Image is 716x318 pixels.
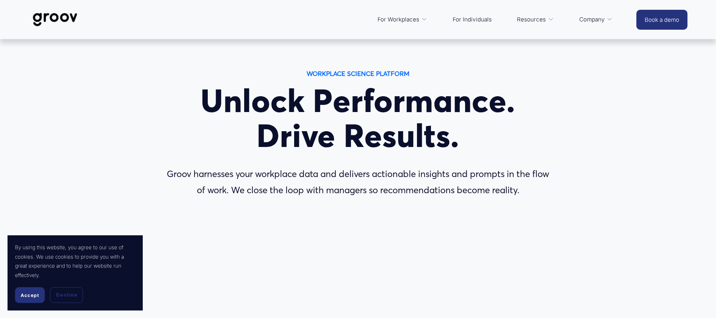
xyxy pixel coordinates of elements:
[50,287,83,303] button: Decline
[15,243,135,280] p: By using this website, you agree to our use of cookies. We use cookies to provide you with a grea...
[56,292,77,298] span: Decline
[576,11,616,29] a: folder dropdown
[378,14,419,25] span: For Workplaces
[307,70,409,77] strong: WORKPLACE SCIENCE PLATFORM
[636,10,687,30] a: Book a demo
[29,7,82,32] img: Groov | Workplace Science Platform | Unlock Performance | Drive Results
[517,14,546,25] span: Resources
[513,11,557,29] a: folder dropdown
[579,14,605,25] span: Company
[449,11,495,29] a: For Individuals
[162,166,554,198] p: Groov harnesses your workplace data and delivers actionable insights and prompts in the flow of w...
[374,11,431,29] a: folder dropdown
[21,292,39,298] span: Accept
[8,235,143,310] section: Cookie banner
[15,287,45,303] button: Accept
[162,83,554,153] h1: Unlock Performance. Drive Results.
